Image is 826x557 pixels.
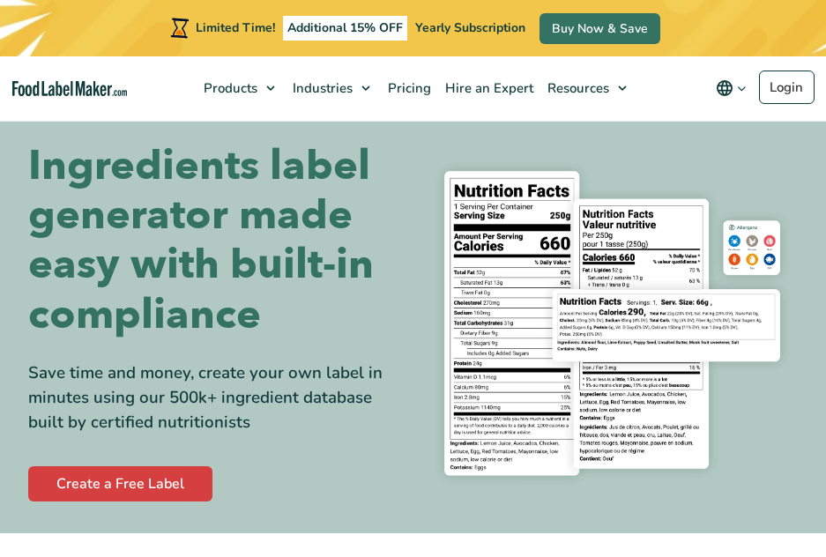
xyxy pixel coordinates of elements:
span: Resources [542,79,611,97]
span: Industries [287,79,354,97]
a: Buy Now & Save [540,13,660,44]
div: Save time and money, create your own label in minutes using our 500k+ ingredient database built b... [28,360,400,434]
span: Limited Time! [196,19,275,36]
span: Hire an Expert [440,79,535,97]
a: Products [195,56,284,120]
a: Pricing [379,56,436,120]
span: Additional 15% OFF [283,16,407,41]
a: Hire an Expert [436,56,539,120]
h1: Ingredients label generator made easy with built-in compliance [28,141,400,339]
span: Products [198,79,259,97]
button: Change language [703,71,759,106]
a: Food Label Maker homepage [12,81,127,96]
a: Resources [539,56,636,120]
span: Yearly Subscription [415,19,525,36]
a: Create a Free Label [28,466,212,501]
a: Login [759,71,815,104]
span: Pricing [383,79,433,97]
a: Industries [284,56,379,120]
